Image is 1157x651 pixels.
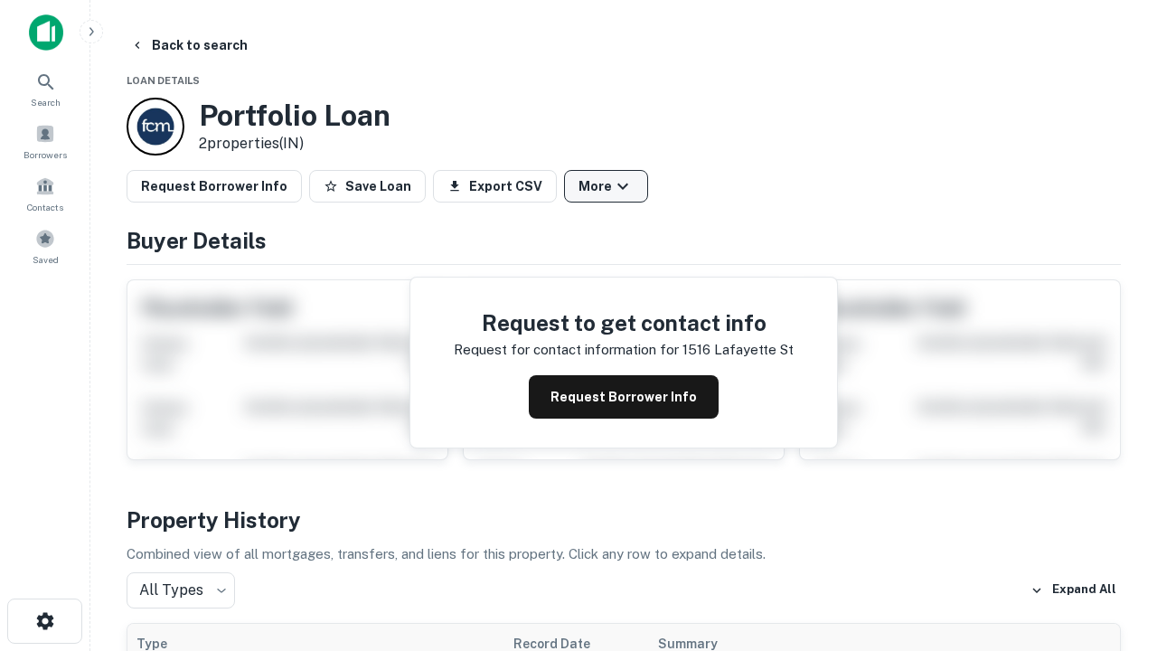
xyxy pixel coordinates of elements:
button: Back to search [123,29,255,61]
span: Loan Details [127,75,200,86]
a: Saved [5,222,85,270]
span: Search [31,95,61,109]
button: Request Borrower Info [127,170,302,203]
p: 1516 lafayette st [682,339,794,361]
iframe: Chat Widget [1067,506,1157,593]
button: Save Loan [309,170,426,203]
a: Borrowers [5,117,85,165]
h4: Request to get contact info [454,307,794,339]
h3: Portfolio Loan [199,99,390,133]
img: capitalize-icon.png [29,14,63,51]
span: Borrowers [24,147,67,162]
p: Combined view of all mortgages, transfers, and liens for this property. Click any row to expand d... [127,543,1121,565]
h4: Buyer Details [127,224,1121,257]
button: More [564,170,648,203]
h4: Property History [127,504,1121,536]
span: Contacts [27,200,63,214]
button: Export CSV [433,170,557,203]
button: Expand All [1026,577,1121,604]
div: All Types [127,572,235,609]
span: Saved [33,252,59,267]
p: Request for contact information for [454,339,679,361]
a: Contacts [5,169,85,218]
button: Request Borrower Info [529,375,719,419]
p: 2 properties (IN) [199,133,390,155]
a: Search [5,64,85,113]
